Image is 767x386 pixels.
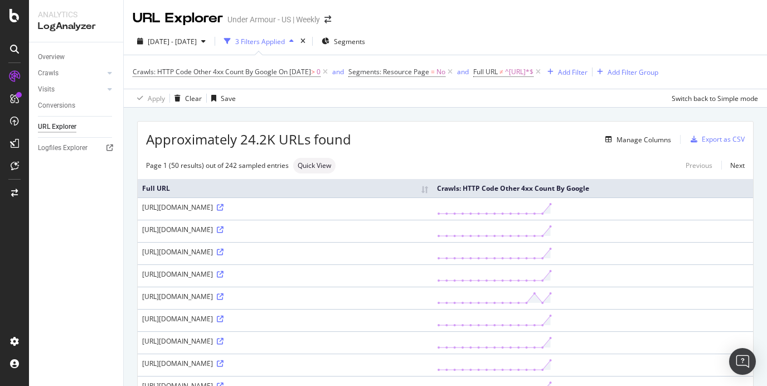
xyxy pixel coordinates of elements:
[142,314,428,324] div: [URL][DOMAIN_NAME]
[38,67,59,79] div: Crawls
[38,20,114,33] div: LogAnalyzer
[38,142,115,154] a: Logfiles Explorer
[142,202,428,212] div: [URL][DOMAIN_NAME]
[473,67,498,76] span: Full URL
[558,67,588,77] div: Add Filter
[170,89,202,107] button: Clear
[138,179,433,197] th: Full URL: activate to sort column ascending
[38,84,55,95] div: Visits
[293,158,336,173] div: neutral label
[348,67,429,76] span: Segments: Resource Page
[221,94,236,103] div: Save
[311,67,315,76] span: >
[298,36,308,47] div: times
[457,66,469,77] button: and
[133,32,210,50] button: [DATE] - [DATE]
[324,16,331,23] div: arrow-right-arrow-left
[505,64,533,80] span: ^[URL]*$
[721,157,745,173] a: Next
[185,94,202,103] div: Clear
[207,89,236,107] button: Save
[38,121,115,133] a: URL Explorer
[334,37,365,46] span: Segments
[38,9,114,20] div: Analytics
[686,131,745,148] button: Export as CSV
[672,94,758,103] div: Switch back to Simple mode
[142,336,428,346] div: [URL][DOMAIN_NAME]
[317,32,370,50] button: Segments
[38,100,115,112] a: Conversions
[133,67,277,76] span: Crawls: HTTP Code Other 4xx Count By Google
[142,247,428,257] div: [URL][DOMAIN_NAME]
[279,67,311,76] span: On [DATE]
[616,135,671,144] div: Manage Columns
[298,162,331,169] span: Quick View
[457,67,469,76] div: and
[133,9,223,28] div: URL Explorer
[142,269,428,279] div: [URL][DOMAIN_NAME]
[38,121,76,133] div: URL Explorer
[729,348,756,375] div: Open Intercom Messenger
[702,134,745,144] div: Export as CSV
[436,64,445,80] span: No
[38,84,104,95] a: Visits
[499,67,503,76] span: ≠
[38,51,65,63] div: Overview
[667,89,758,107] button: Switch back to Simple mode
[142,292,428,301] div: [URL][DOMAIN_NAME]
[148,37,197,46] span: [DATE] - [DATE]
[148,94,165,103] div: Apply
[317,64,321,80] span: 0
[142,225,428,234] div: [URL][DOMAIN_NAME]
[142,359,428,368] div: [URL][DOMAIN_NAME]
[38,51,115,63] a: Overview
[593,65,658,79] button: Add Filter Group
[433,179,753,197] th: Crawls: HTTP Code Other 4xx Count By Google
[601,133,671,146] button: Manage Columns
[146,130,351,149] span: Approximately 24.2K URLs found
[332,67,344,76] div: and
[227,14,320,25] div: Under Armour - US | Weekly
[38,100,75,112] div: Conversions
[38,67,104,79] a: Crawls
[235,37,285,46] div: 3 Filters Applied
[38,142,88,154] div: Logfiles Explorer
[220,32,298,50] button: 3 Filters Applied
[431,67,435,76] span: =
[608,67,658,77] div: Add Filter Group
[146,161,289,170] div: Page 1 (50 results) out of 242 sampled entries
[332,66,344,77] button: and
[133,89,165,107] button: Apply
[543,65,588,79] button: Add Filter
